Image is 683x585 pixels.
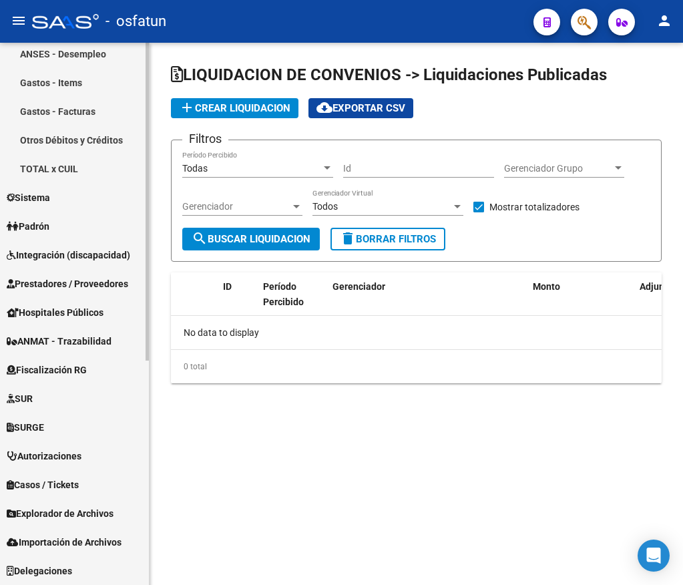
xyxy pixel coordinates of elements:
[7,334,111,349] span: ANMAT - Trazabilidad
[7,276,128,291] span: Prestadores / Proveedores
[638,540,670,572] div: Open Intercom Messenger
[223,281,232,292] span: ID
[105,7,166,36] span: - osfatun
[312,201,338,212] span: Todos
[179,100,195,116] mat-icon: add
[182,201,290,212] span: Gerenciador
[316,102,405,114] span: Exportar CSV
[7,219,49,234] span: Padrón
[263,281,304,307] span: Período Percibido
[182,228,320,250] button: Buscar Liquidacion
[192,230,208,246] mat-icon: search
[7,420,44,435] span: SURGE
[171,98,298,118] button: Crear Liquidacion
[182,163,208,174] span: Todas
[340,230,356,246] mat-icon: delete
[7,564,72,578] span: Delegaciones
[327,272,527,331] datatable-header-cell: Gerenciador
[527,272,634,331] datatable-header-cell: Monto
[7,449,81,463] span: Autorizaciones
[7,190,50,205] span: Sistema
[7,363,87,377] span: Fiscalización RG
[7,477,79,492] span: Casos / Tickets
[308,98,413,118] button: Exportar CSV
[332,281,385,292] span: Gerenciador
[7,248,130,262] span: Integración (discapacidad)
[7,305,103,320] span: Hospitales Públicos
[179,102,290,114] span: Crear Liquidacion
[330,228,445,250] button: Borrar Filtros
[340,233,436,245] span: Borrar Filtros
[504,163,612,174] span: Gerenciador Grupo
[171,350,662,383] div: 0 total
[489,199,580,215] span: Mostrar totalizadores
[171,65,607,84] span: LIQUIDACION DE CONVENIOS -> Liquidaciones Publicadas
[11,13,27,29] mat-icon: menu
[192,233,310,245] span: Buscar Liquidacion
[218,272,258,331] datatable-header-cell: ID
[258,272,308,331] datatable-header-cell: Período Percibido
[640,281,673,292] span: Adjunto
[7,391,33,406] span: SUR
[316,100,332,116] mat-icon: cloud_download
[182,130,228,148] h3: Filtros
[7,535,122,550] span: Importación de Archivos
[7,506,113,521] span: Explorador de Archivos
[656,13,672,29] mat-icon: person
[171,316,662,349] div: No data to display
[533,281,560,292] span: Monto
